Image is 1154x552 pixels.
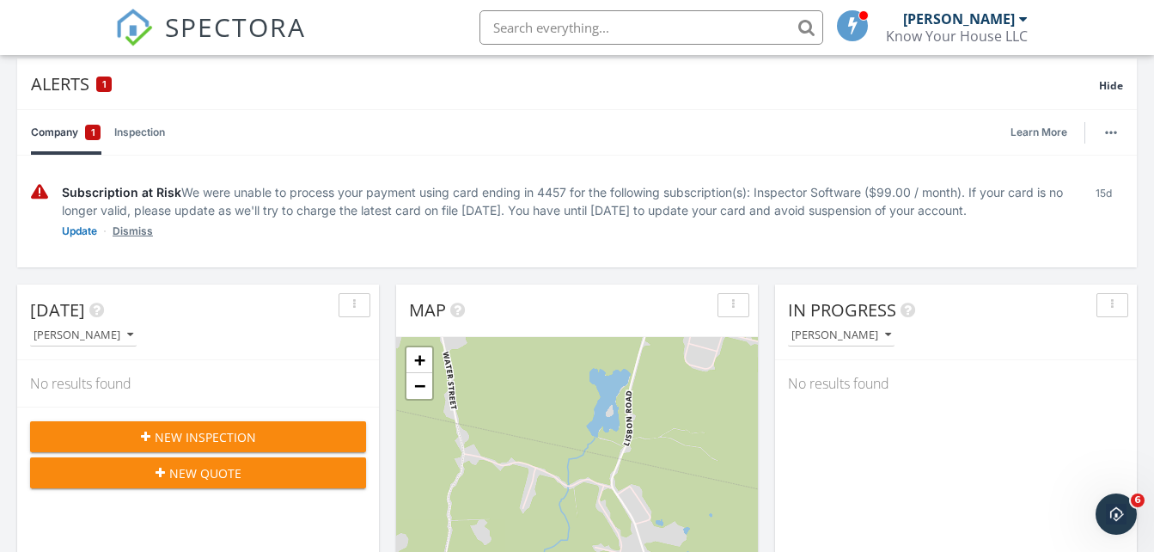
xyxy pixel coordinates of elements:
[1105,131,1117,134] img: ellipsis-632cfdd7c38ec3a7d453.svg
[1131,494,1145,507] span: 6
[903,10,1015,28] div: [PERSON_NAME]
[1096,494,1137,535] iframe: Intercom live chat
[406,373,432,399] a: Zoom out
[114,110,165,155] a: Inspection
[886,28,1028,45] div: Know Your House LLC
[62,183,1071,219] div: We were unable to process your payment using card ending in 4457 for the following subscription(s...
[113,223,153,240] a: Dismiss
[155,428,256,446] span: New Inspection
[91,124,95,141] span: 1
[409,298,446,322] span: Map
[406,347,432,373] a: Zoom in
[1084,183,1123,240] div: 15d
[34,329,133,341] div: [PERSON_NAME]
[115,23,306,59] a: SPECTORA
[30,324,137,347] button: [PERSON_NAME]
[788,324,895,347] button: [PERSON_NAME]
[775,360,1137,407] div: No results found
[31,110,101,155] a: Company
[30,298,85,322] span: [DATE]
[62,185,181,199] span: Subscription at Risk
[31,183,48,201] img: warning-336e3c8b2db1497d2c3c.svg
[169,464,241,482] span: New Quote
[115,9,153,46] img: The Best Home Inspection Software - Spectora
[1099,78,1123,93] span: Hide
[165,9,306,45] span: SPECTORA
[791,329,891,341] div: [PERSON_NAME]
[1011,124,1078,141] a: Learn More
[17,360,379,407] div: No results found
[31,72,1099,95] div: Alerts
[479,10,823,45] input: Search everything...
[62,223,97,240] a: Update
[30,457,366,488] button: New Quote
[30,421,366,452] button: New Inspection
[788,298,896,322] span: In Progress
[102,78,107,90] span: 1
